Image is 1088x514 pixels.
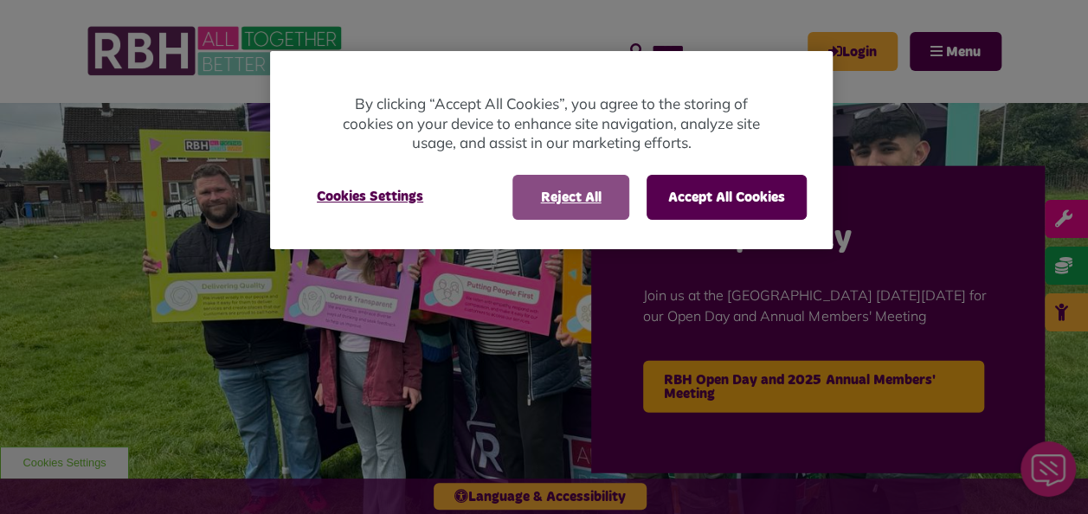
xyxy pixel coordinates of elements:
[296,175,444,218] button: Cookies Settings
[647,175,807,220] button: Accept All Cookies
[339,94,763,153] p: By clicking “Accept All Cookies”, you agree to the storing of cookies on your device to enhance s...
[270,51,833,249] div: Privacy
[270,51,833,249] div: Cookie banner
[512,175,629,220] button: Reject All
[10,5,66,61] div: Close Web Assistant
